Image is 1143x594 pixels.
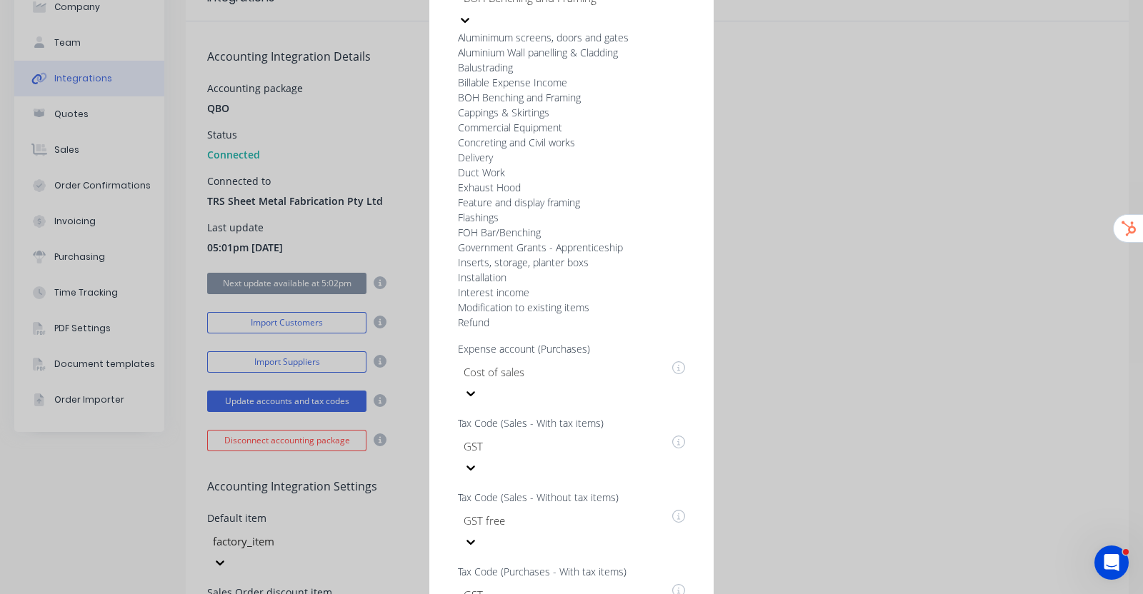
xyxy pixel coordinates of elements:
[458,300,672,315] div: Modification to existing items
[458,45,672,60] div: Aluminium Wall panelling & Cladding
[458,240,672,255] div: Government Grants - Apprenticeship
[458,90,672,105] div: BOH Benching and Framing
[458,135,672,150] div: Concreting and Civil works
[458,120,672,135] div: Commercial Equipment
[458,150,672,165] div: Delivery
[458,285,672,300] div: Interest income
[458,315,672,330] div: Refund
[458,210,672,225] div: Flashings
[458,270,672,285] div: Installation
[458,195,672,210] div: Feature and display framing
[458,30,672,45] div: Aluminimum screens, doors and gates
[458,567,685,577] div: Tax Code (Purchases - With tax items)
[458,60,672,75] div: Balustrading
[458,225,672,240] div: FOH Bar/Benching
[458,75,672,90] div: Billable Expense Income
[1094,545,1129,580] iframe: Intercom live chat
[458,344,685,354] div: Expense account (Purchases)
[458,493,685,503] div: Tax Code (Sales - Without tax items)
[458,255,672,270] div: Inserts, storage, planter boxs
[458,418,685,428] div: Tax Code (Sales - With tax items)
[458,105,672,120] div: Cappings & Skirtings
[458,165,672,180] div: Duct Work
[458,180,672,195] div: Exhaust Hood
